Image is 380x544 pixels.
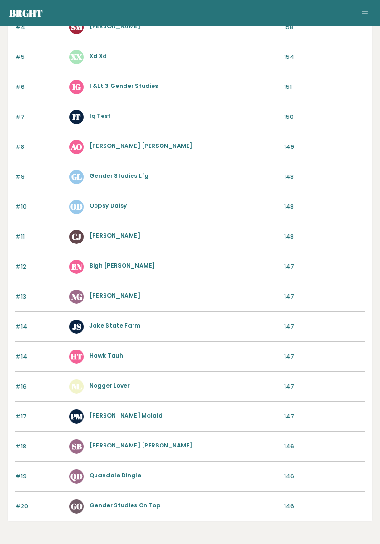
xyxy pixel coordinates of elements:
[284,83,365,91] p: 151
[284,352,365,361] p: 147
[72,231,81,242] text: CJ
[284,23,365,31] p: 158
[70,471,83,482] text: QD
[15,442,64,451] p: #18
[89,351,123,359] a: Hawk Tauh
[89,321,140,330] a: Jake State Farm
[89,441,192,449] a: [PERSON_NAME] [PERSON_NAME]
[284,472,365,481] p: 146
[284,322,365,331] p: 147
[89,172,149,180] a: Gender Studies Lfg
[70,411,83,422] text: PM
[284,203,365,211] p: 148
[71,261,82,272] text: BN
[89,142,192,150] a: [PERSON_NAME] [PERSON_NAME]
[71,441,81,452] text: SB
[15,502,64,511] p: #20
[70,51,83,62] text: XX
[71,171,82,182] text: GL
[284,233,365,241] p: 148
[284,412,365,421] p: 147
[284,143,365,151] p: 149
[72,81,81,92] text: IG
[71,21,83,32] text: SM
[15,203,64,211] p: #10
[89,411,162,419] a: [PERSON_NAME] Mclaid
[284,262,365,271] p: 147
[15,83,64,91] p: #6
[89,501,161,509] a: Gender Studies On Top
[359,8,370,19] button: Toggle navigation
[284,173,365,181] p: 148
[15,382,64,391] p: #16
[284,113,365,121] p: 150
[284,442,365,451] p: 146
[9,7,43,19] a: Brght
[71,291,82,302] text: NG
[15,292,64,301] p: #13
[15,262,64,271] p: #12
[15,472,64,481] p: #19
[89,471,141,479] a: Quandale Dingle
[15,23,64,31] p: #4
[15,143,64,151] p: #8
[70,351,82,362] text: HT
[15,173,64,181] p: #9
[15,412,64,421] p: #17
[284,53,365,61] p: 154
[284,382,365,391] p: 147
[70,141,82,152] text: AO
[72,111,81,122] text: IT
[15,113,64,121] p: #7
[15,233,64,241] p: #11
[284,292,365,301] p: 147
[70,201,83,212] text: OD
[72,321,81,332] text: JS
[15,322,64,331] p: #14
[71,381,81,392] text: NL
[89,112,111,120] a: Iq Test
[89,381,130,389] a: Nogger Lover
[89,82,158,90] a: I &Lt;3 Gender Studies
[89,232,140,240] a: [PERSON_NAME]
[89,291,140,300] a: [PERSON_NAME]
[70,501,82,512] text: GO
[284,502,365,511] p: 146
[15,53,64,61] p: #5
[89,202,127,210] a: Oopsy Daisy
[15,352,64,361] p: #14
[89,52,107,60] a: Xd Xd
[89,262,155,270] a: Bigh [PERSON_NAME]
